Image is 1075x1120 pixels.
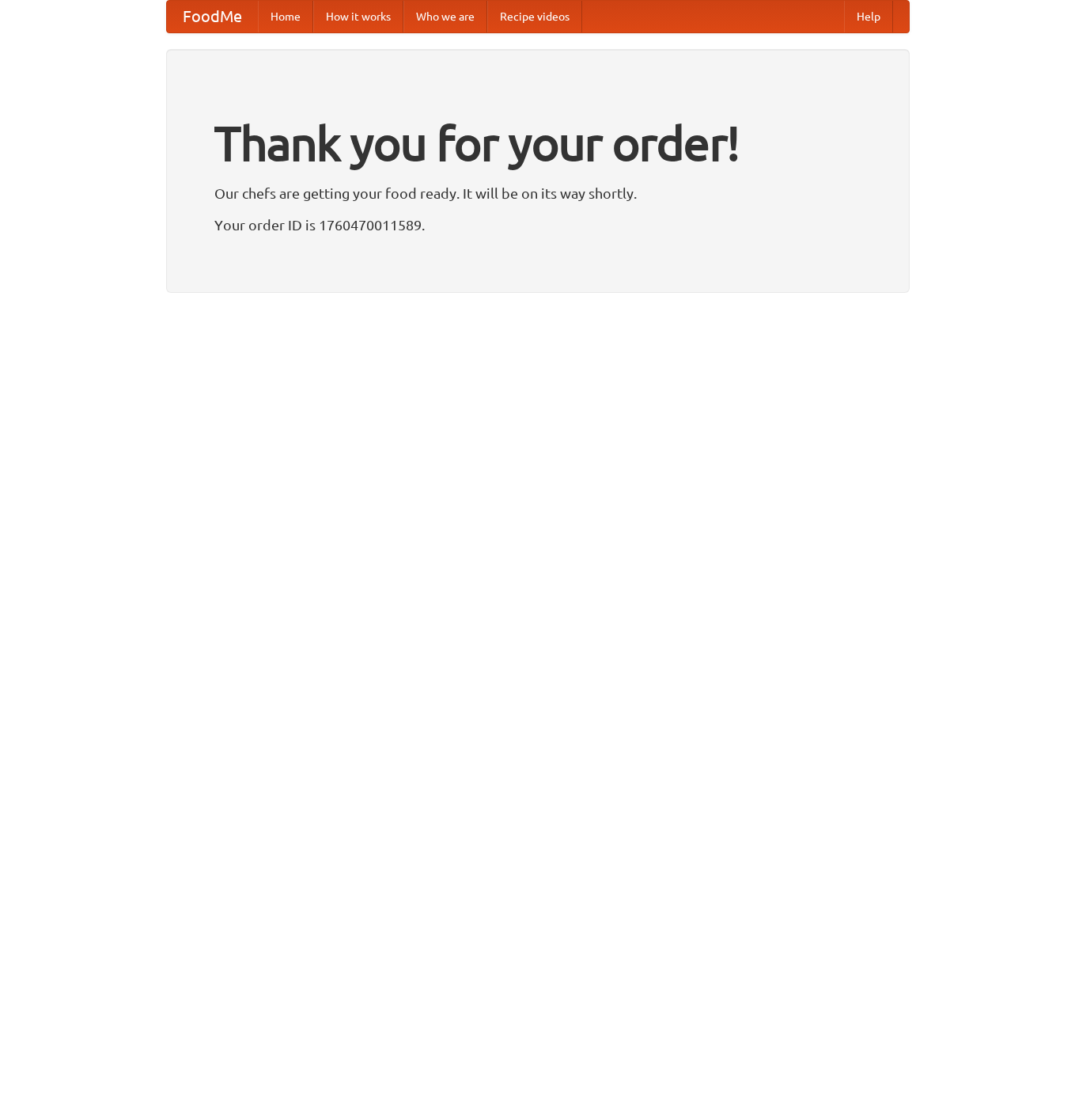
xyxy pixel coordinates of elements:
h1: Thank you for your order! [214,105,861,181]
a: How it works [313,1,403,32]
a: FoodMe [167,1,258,32]
a: Home [258,1,313,32]
a: Recipe videos [487,1,582,32]
a: Who we are [403,1,487,32]
a: Help [844,1,893,32]
p: Our chefs are getting your food ready. It will be on its way shortly. [214,181,861,205]
p: Your order ID is 1760470011589. [214,213,861,237]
